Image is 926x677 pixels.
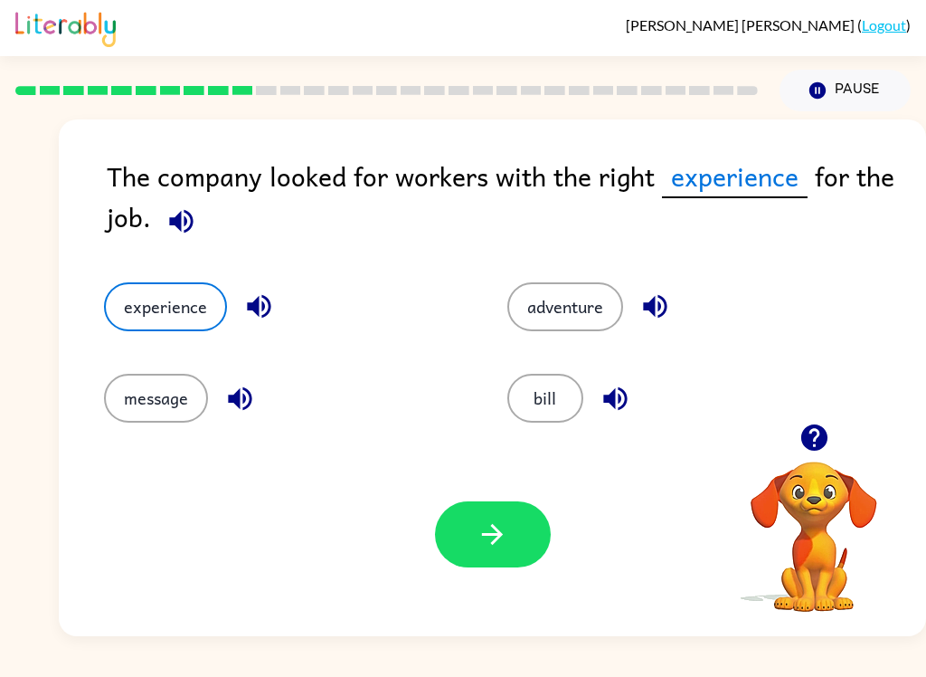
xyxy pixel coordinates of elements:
button: message [104,374,208,423]
button: bill [507,374,583,423]
button: experience [104,282,227,331]
a: Logout [862,16,906,33]
img: Literably [15,7,116,47]
span: [PERSON_NAME] [PERSON_NAME] [626,16,857,33]
video: Your browser must support playing .mp4 files to use Literably. Please try using another browser. [723,434,904,615]
button: adventure [507,282,623,331]
button: Pause [780,70,911,111]
div: ( ) [626,16,911,33]
span: experience [662,156,808,198]
div: The company looked for workers with the right for the job. [107,156,926,246]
